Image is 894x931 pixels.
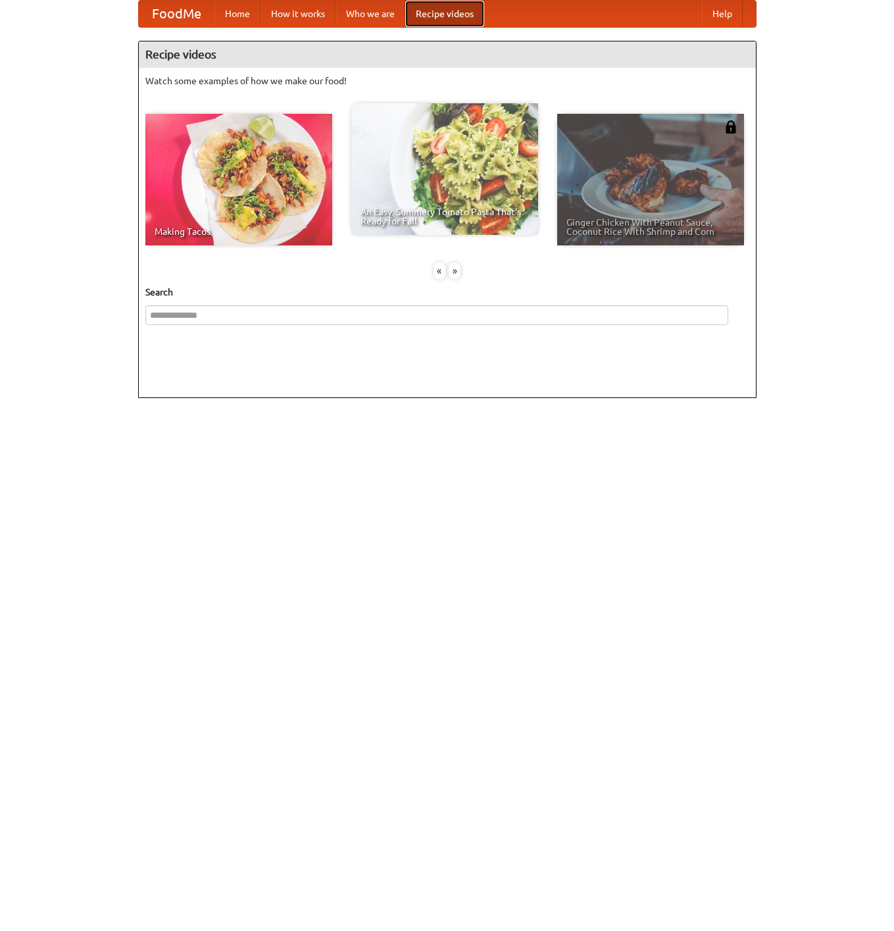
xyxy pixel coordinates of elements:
div: » [449,263,460,279]
h5: Search [145,286,749,299]
a: How it works [261,1,335,27]
a: Help [702,1,743,27]
a: Recipe videos [405,1,484,27]
a: Home [214,1,261,27]
a: Making Tacos [145,114,332,245]
a: FoodMe [139,1,214,27]
p: Watch some examples of how we make our food! [145,74,749,88]
a: Who we are [335,1,405,27]
div: « [434,263,445,279]
h4: Recipe videos [139,41,756,68]
a: An Easy, Summery Tomato Pasta That's Ready for Fall [351,103,538,235]
span: Making Tacos [155,227,323,236]
img: 483408.png [724,120,737,134]
span: An Easy, Summery Tomato Pasta That's Ready for Fall [360,207,529,226]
